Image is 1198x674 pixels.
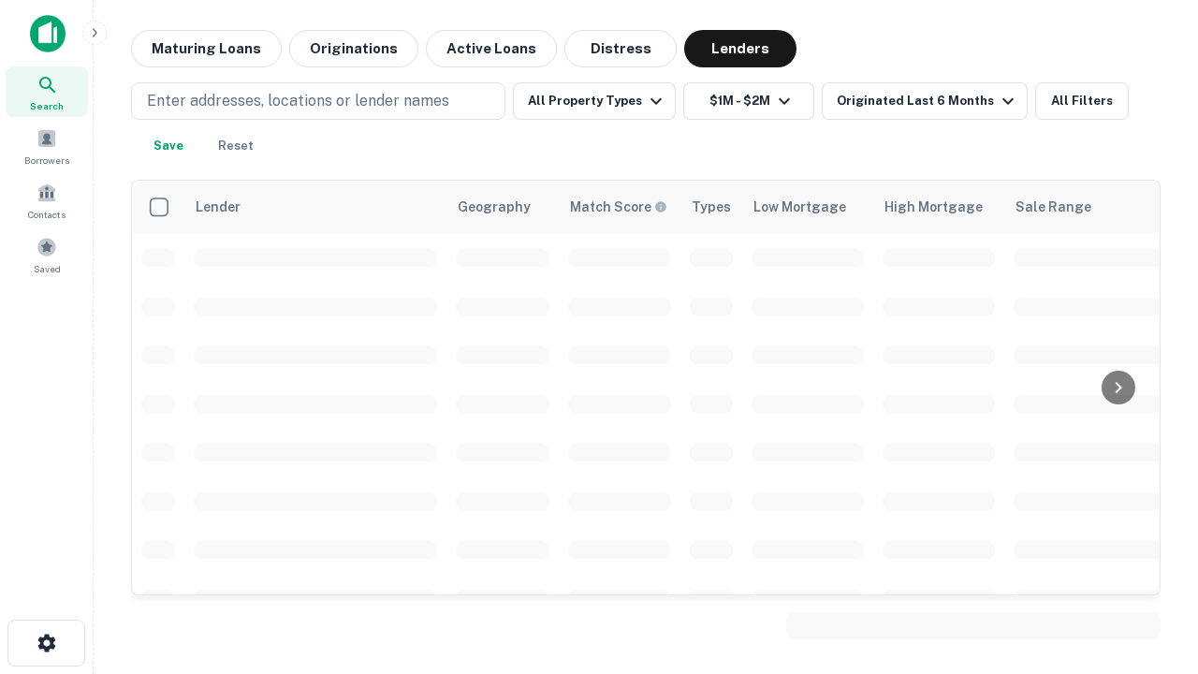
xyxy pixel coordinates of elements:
a: Borrowers [6,121,88,171]
th: Types [680,181,742,233]
button: Distress [564,30,677,67]
button: Save your search to get updates of matches that match your search criteria. [139,127,198,165]
th: High Mortgage [873,181,1004,233]
div: Geography [458,196,531,218]
button: All Property Types [513,82,676,120]
button: $1M - $2M [683,82,814,120]
div: Types [692,196,731,218]
button: Maturing Loans [131,30,282,67]
div: Originated Last 6 Months [837,90,1019,112]
button: Originated Last 6 Months [822,82,1028,120]
button: Active Loans [426,30,557,67]
div: High Mortgage [884,196,983,218]
th: Lender [184,181,446,233]
iframe: Chat Widget [1104,524,1198,614]
span: Saved [34,261,61,276]
button: All Filters [1035,82,1129,120]
th: Sale Range [1004,181,1173,233]
span: Borrowers [24,153,69,168]
img: capitalize-icon.png [30,15,66,52]
div: Low Mortgage [753,196,846,218]
a: Contacts [6,175,88,226]
th: Low Mortgage [742,181,873,233]
div: Lender [196,196,241,218]
th: Geography [446,181,559,233]
h6: Match Score [570,197,664,217]
a: Search [6,66,88,117]
p: Enter addresses, locations or lender names [147,90,449,112]
button: Enter addresses, locations or lender names [131,82,505,120]
th: Capitalize uses an advanced AI algorithm to match your search with the best lender. The match sco... [559,181,680,233]
span: Contacts [28,207,66,222]
button: Reset [206,127,266,165]
button: Originations [289,30,418,67]
div: Sale Range [1015,196,1091,218]
button: Lenders [684,30,796,67]
div: Capitalize uses an advanced AI algorithm to match your search with the best lender. The match sco... [570,197,667,217]
span: Search [30,98,64,113]
a: Saved [6,229,88,280]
